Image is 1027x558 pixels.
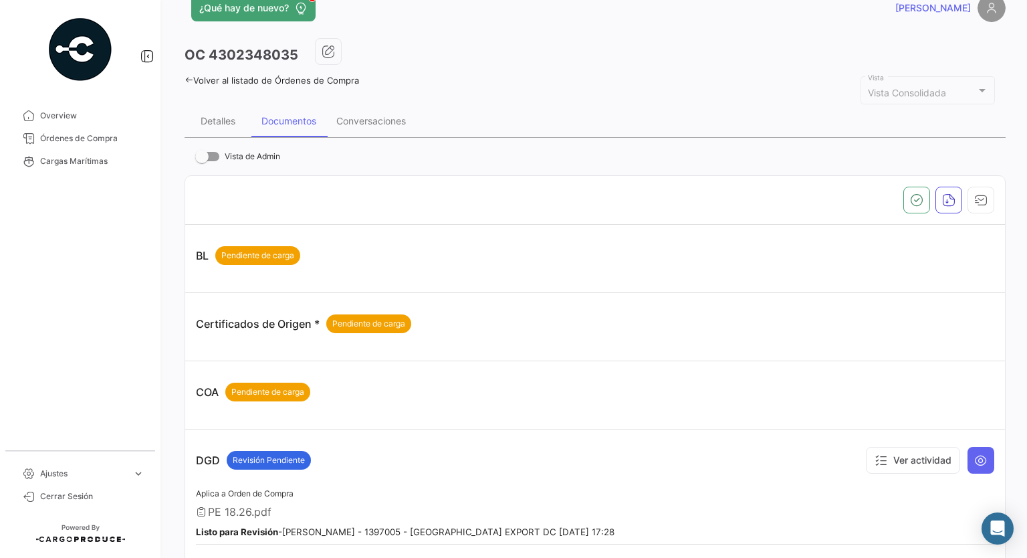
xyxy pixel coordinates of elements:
span: Vista Consolidada [868,87,946,98]
span: Overview [40,110,144,122]
a: Cargas Marítimas [11,150,150,173]
span: Revisión Pendiente [233,454,305,466]
span: Pendiente de carga [231,386,304,398]
a: Volver al listado de Órdenes de Compra [185,75,359,86]
span: Cargas Marítimas [40,155,144,167]
div: Detalles [201,115,235,126]
div: Conversaciones [336,115,406,126]
span: Vista de Admin [225,149,280,165]
span: ¿Qué hay de nuevo? [199,1,289,15]
span: Pendiente de carga [221,250,294,262]
img: powered-by.png [47,16,114,83]
p: BL [196,246,300,265]
h3: OC 4302348035 [185,45,298,64]
span: [PERSON_NAME] [895,1,971,15]
p: COA [196,383,310,401]
span: Pendiente de carga [332,318,405,330]
span: Ajustes [40,468,127,480]
div: Abrir Intercom Messenger [982,513,1014,545]
p: Certificados de Origen * [196,314,411,333]
div: Documentos [261,115,316,126]
span: Órdenes de Compra [40,132,144,145]
small: - [PERSON_NAME] - 1397005 - [GEOGRAPHIC_DATA] EXPORT DC [DATE] 17:28 [196,527,614,537]
span: expand_more [132,468,144,480]
a: Overview [11,104,150,127]
a: Órdenes de Compra [11,127,150,150]
b: Listo para Revisión [196,527,278,537]
button: Ver actividad [866,447,960,474]
span: PE 18.26.pdf [208,505,271,519]
span: Aplica a Orden de Compra [196,488,294,498]
span: Cerrar Sesión [40,490,144,502]
p: DGD [196,451,311,470]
